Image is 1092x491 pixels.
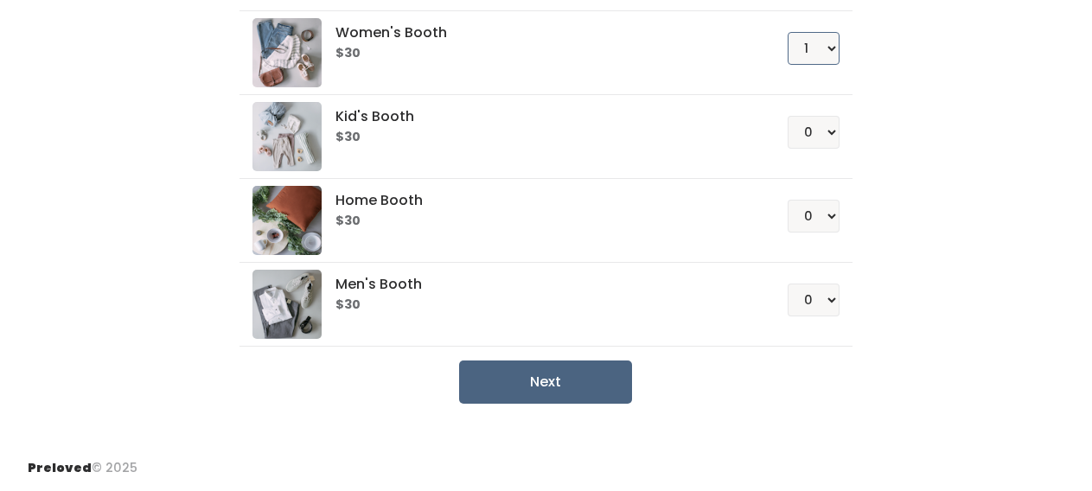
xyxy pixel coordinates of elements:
img: preloved logo [252,18,322,87]
h5: Women's Booth [335,25,746,41]
h6: $30 [335,214,746,228]
h6: $30 [335,131,746,144]
h5: Home Booth [335,193,746,208]
h6: $30 [335,47,746,61]
img: preloved logo [252,102,322,171]
h6: $30 [335,298,746,312]
button: Next [459,360,632,404]
img: preloved logo [252,186,322,255]
h5: Kid's Booth [335,109,746,124]
span: Preloved [28,459,92,476]
img: preloved logo [252,270,322,339]
div: © 2025 [28,445,137,477]
h5: Men's Booth [335,277,746,292]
